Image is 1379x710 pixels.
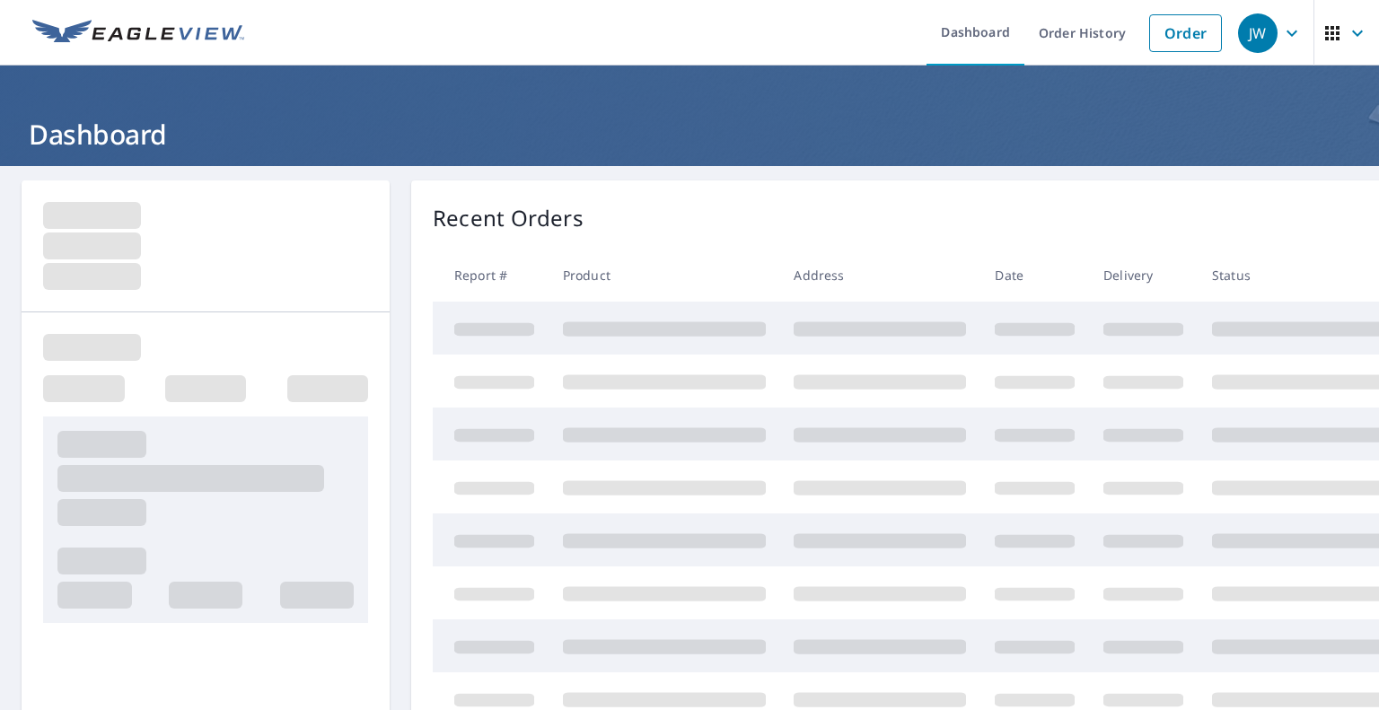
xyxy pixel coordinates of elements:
p: Recent Orders [433,202,584,234]
img: EV Logo [32,20,244,47]
h1: Dashboard [22,116,1357,153]
th: Product [549,249,780,302]
div: JW [1238,13,1278,53]
th: Delivery [1089,249,1198,302]
a: Order [1149,14,1222,52]
th: Address [779,249,980,302]
th: Date [980,249,1089,302]
th: Report # [433,249,549,302]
